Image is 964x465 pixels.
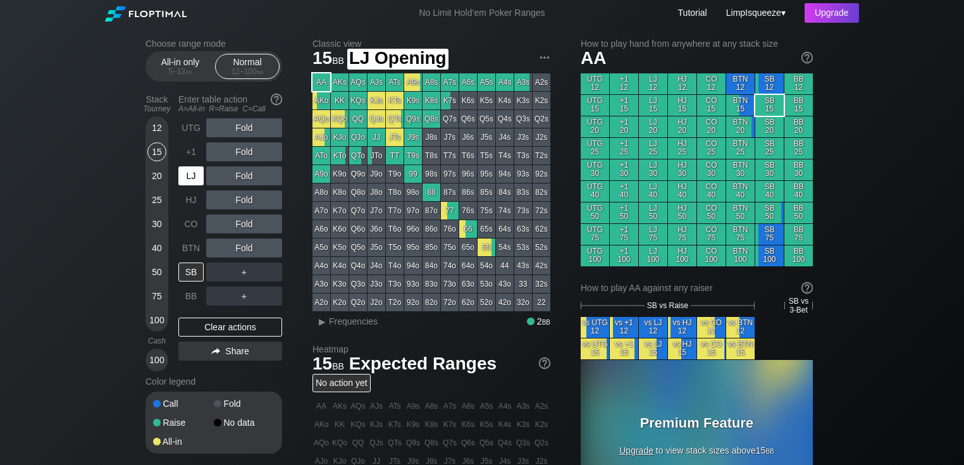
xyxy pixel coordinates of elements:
[514,92,532,109] div: K3s
[331,147,349,164] div: KTo
[697,224,726,245] div: CO 75
[178,89,282,118] div: Enter table action
[206,287,282,306] div: ＋
[312,294,330,311] div: A2o
[332,53,344,66] span: bb
[368,165,385,183] div: J9o
[668,245,696,266] div: HJ 100
[386,257,404,275] div: T4o
[478,220,495,238] div: 65s
[312,257,330,275] div: A4o
[639,245,667,266] div: LJ 100
[478,183,495,201] div: 85s
[581,181,609,202] div: UTG 40
[404,110,422,128] div: Q9s
[423,165,440,183] div: 98s
[538,51,552,65] img: ellipsis.fd386fe8.svg
[312,110,330,128] div: AQo
[610,73,638,94] div: +1 12
[459,128,477,146] div: J6s
[214,418,275,427] div: No data
[105,6,186,22] img: Floptimal logo
[784,159,813,180] div: BB 30
[726,224,755,245] div: BTN 75
[514,110,532,128] div: Q3s
[368,275,385,293] div: J3o
[368,239,385,256] div: J5o
[496,165,514,183] div: 94s
[639,95,667,116] div: LJ 15
[404,275,422,293] div: 93o
[423,220,440,238] div: 86o
[386,183,404,201] div: T8o
[423,128,440,146] div: J8s
[514,220,532,238] div: 63s
[755,138,784,159] div: SB 25
[459,239,477,256] div: 65o
[800,281,814,295] img: help.32db89a4.svg
[386,202,404,220] div: T7o
[610,224,638,245] div: +1 75
[441,147,459,164] div: T7s
[386,110,404,128] div: QTs
[697,95,726,116] div: CO 15
[533,239,550,256] div: 52s
[404,92,422,109] div: K9s
[668,116,696,137] div: HJ 20
[404,147,422,164] div: T9s
[214,399,275,408] div: Fold
[478,165,495,183] div: 95s
[459,92,477,109] div: K6s
[349,275,367,293] div: Q3o
[178,214,204,233] div: CO
[404,257,422,275] div: 94o
[349,165,367,183] div: Q9o
[312,147,330,164] div: ATo
[496,147,514,164] div: T4s
[478,257,495,275] div: 54o
[478,239,495,256] div: 55
[533,73,550,91] div: A2s
[668,138,696,159] div: HJ 25
[312,183,330,201] div: A8o
[312,239,330,256] div: A5o
[153,437,214,446] div: All-in
[459,294,477,311] div: 62o
[496,110,514,128] div: Q4s
[784,73,813,94] div: BB 12
[206,142,282,161] div: Fold
[153,418,214,427] div: Raise
[423,275,440,293] div: 83o
[312,73,330,91] div: AA
[514,202,532,220] div: 73s
[221,67,274,76] div: 12 – 100
[178,287,204,306] div: BB
[755,245,784,266] div: SB 100
[185,67,192,76] span: bb
[349,183,367,201] div: Q8o
[441,183,459,201] div: 87s
[678,8,707,18] a: Tutorial
[514,275,532,293] div: 33
[697,138,726,159] div: CO 25
[331,294,349,311] div: K2o
[478,294,495,311] div: 52o
[349,110,367,128] div: QQ
[755,181,784,202] div: SB 40
[178,263,204,282] div: SB
[726,116,755,137] div: BTN 20
[496,257,514,275] div: 44
[404,73,422,91] div: A9s
[726,138,755,159] div: BTN 25
[697,73,726,94] div: CO 12
[478,73,495,91] div: A5s
[257,67,264,76] span: bb
[386,220,404,238] div: T6o
[610,138,638,159] div: +1 25
[639,159,667,180] div: LJ 30
[668,73,696,94] div: HJ 12
[331,92,349,109] div: KK
[533,183,550,201] div: 82s
[386,73,404,91] div: ATs
[140,89,173,118] div: Stack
